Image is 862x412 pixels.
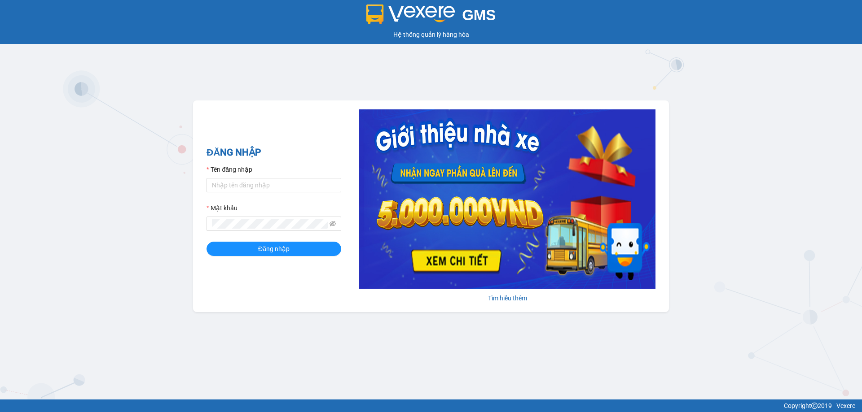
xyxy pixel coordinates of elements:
label: Tên đăng nhập [207,165,252,174]
input: Mật khẩu [212,219,328,229]
div: Hệ thống quản lý hàng hóa [2,30,860,39]
label: Mật khẩu [207,203,237,213]
span: eye-invisible [330,221,336,227]
h2: ĐĂNG NHẬP [207,145,341,160]
div: Tìm hiểu thêm [359,293,655,303]
input: Tên đăng nhập [207,178,341,192]
img: banner-0 [359,109,655,289]
span: Đăng nhập [258,244,290,254]
a: GMS [366,13,496,21]
img: logo 2 [366,4,455,24]
span: copyright [811,403,818,409]
button: Đăng nhập [207,242,341,256]
div: Copyright 2019 - Vexere [7,401,855,411]
span: GMS [462,7,496,23]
